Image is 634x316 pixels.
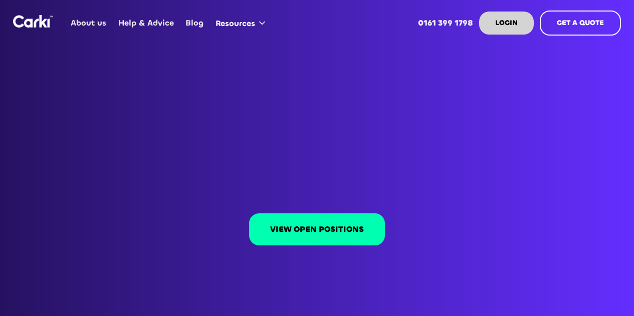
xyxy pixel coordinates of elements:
img: Logo [13,15,53,28]
a: LOGIN [479,12,534,35]
a: 0161 399 1798 [412,4,479,43]
strong: 0161 399 1798 [418,18,473,28]
strong: LOGIN [495,18,518,28]
strong: GET A QUOTE [557,18,604,28]
a: VIEW OPEN POSITIONS [249,213,385,245]
a: Blog [180,4,209,43]
a: Help & Advice [112,4,179,43]
a: GET A QUOTE [540,11,621,36]
div: Resources [216,18,255,29]
a: About us [65,4,112,43]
